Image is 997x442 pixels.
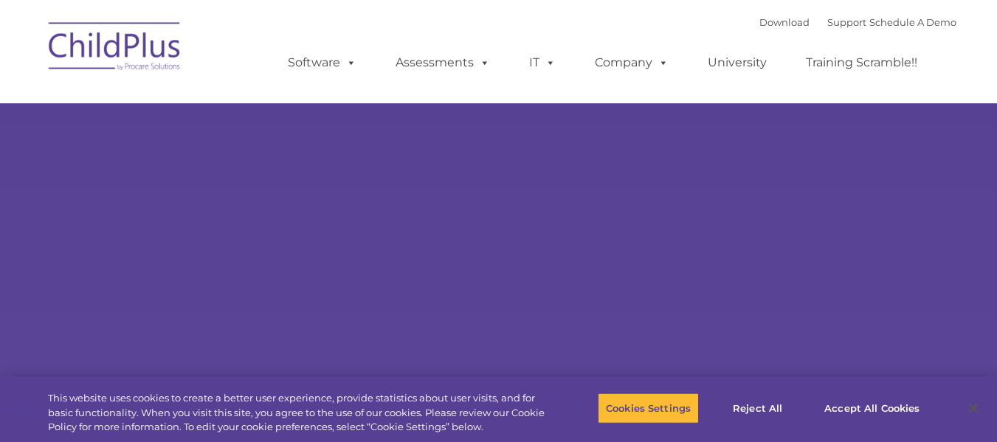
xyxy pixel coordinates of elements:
a: Assessments [381,48,505,77]
div: This website uses cookies to create a better user experience, provide statistics about user visit... [48,391,548,435]
a: University [693,48,782,77]
button: Accept All Cookies [816,393,928,424]
a: Schedule A Demo [869,16,956,28]
button: Cookies Settings [598,393,699,424]
a: IT [514,48,570,77]
button: Close [957,392,990,424]
img: ChildPlus by Procare Solutions [41,12,189,86]
a: Training Scramble!! [791,48,932,77]
a: Download [759,16,810,28]
a: Support [827,16,866,28]
button: Reject All [711,393,804,424]
a: Company [580,48,683,77]
font: | [759,16,956,28]
a: Software [273,48,371,77]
